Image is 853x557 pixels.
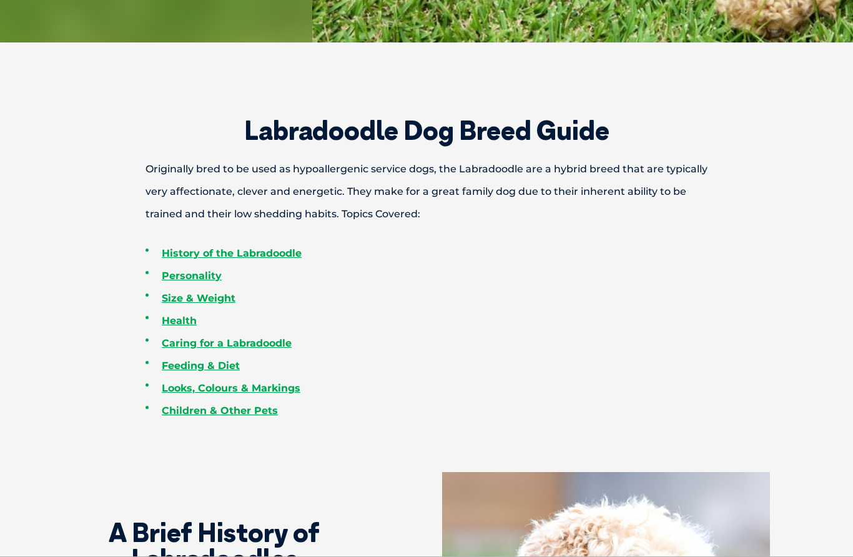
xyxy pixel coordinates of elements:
[162,405,278,417] a: Children & Other Pets
[162,382,300,394] a: Looks, Colours & Markings
[162,270,222,282] a: Personality
[162,247,302,259] a: History of the Labradoodle
[162,337,292,349] a: Caring for a Labradoodle
[162,360,240,372] a: Feeding & Diet
[162,292,235,304] a: Size & Weight
[102,158,751,225] p: Originally bred to be used as hypoallergenic service dogs, the Labradoodle are a hybrid breed tha...
[162,315,197,327] a: Health
[102,117,751,144] h2: Labradoodle Dog Breed Guide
